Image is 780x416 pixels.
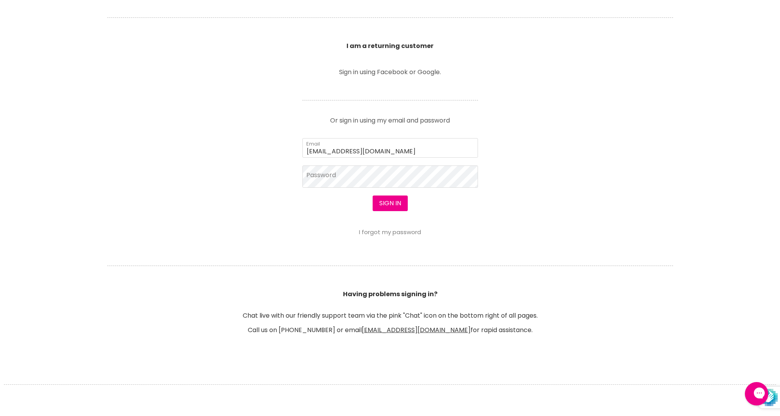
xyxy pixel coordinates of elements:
[359,228,421,236] a: I forgot my password
[346,41,434,50] b: I am a returning customer
[373,196,408,211] button: Sign in
[362,325,471,334] a: [EMAIL_ADDRESS][DOMAIN_NAME]
[302,69,478,75] p: Sign in using Facebook or Google.
[343,290,437,299] b: Having problems signing in?
[98,255,683,334] header: Chat live with our friendly support team via the pink "Chat" icon on the bottom right of all page...
[741,379,772,408] iframe: Gorgias live chat messenger
[302,111,478,124] p: Or sign in using my email and password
